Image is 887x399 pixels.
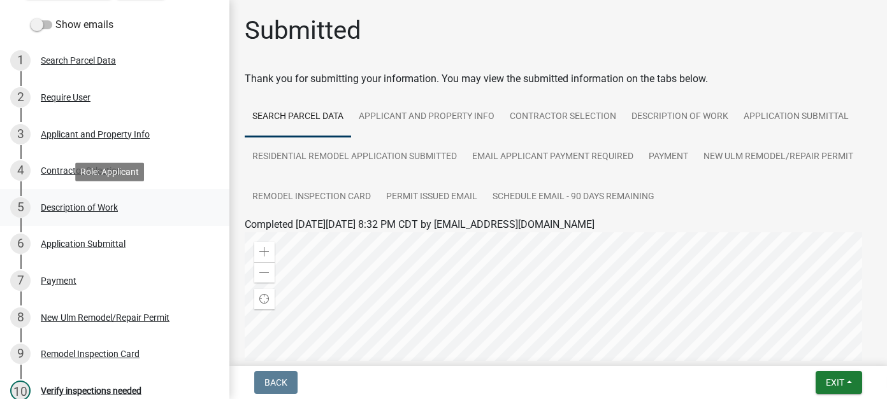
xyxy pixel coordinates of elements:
a: Application Submittal [736,97,856,137]
div: Find my location [254,289,275,309]
button: Back [254,371,298,394]
a: Applicant and Property Info [351,97,502,137]
div: 9 [10,344,31,364]
a: Search Parcel Data [245,97,351,137]
div: New Ulm Remodel/Repair Permit [41,313,169,322]
span: Exit [826,377,844,388]
div: Applicant and Property Info [41,130,150,139]
a: Description of Work [624,97,736,137]
a: Permit Issued Email [379,177,485,218]
div: Application Submittal [41,239,126,248]
div: Search Parcel Data [41,56,116,65]
a: New Ulm Remodel/Repair Permit [696,137,861,178]
div: 4 [10,160,31,181]
div: 8 [10,307,31,328]
div: 5 [10,197,31,218]
div: 7 [10,270,31,291]
div: Remodel Inspection Card [41,349,140,358]
a: Residential Remodel Application Submitted [245,137,465,178]
div: Require User [41,93,90,102]
div: 6 [10,234,31,254]
div: 2 [10,87,31,108]
span: Back [264,377,287,388]
div: Verify inspections needed [41,386,141,395]
div: Zoom in [254,242,275,262]
div: Zoom out [254,262,275,283]
div: 3 [10,124,31,144]
div: Thank you for submitting your information. You may view the submitted information on the tabs below. [245,71,872,87]
div: Role: Applicant [75,162,144,181]
a: Contractor Selection [502,97,624,137]
button: Exit [816,371,862,394]
a: Schedule Email - 90 Days Remaining [485,177,662,218]
div: 1 [10,50,31,71]
h1: Submitted [245,15,361,46]
div: Description of Work [41,203,118,212]
label: Show emails [31,17,113,32]
a: Payment [641,137,696,178]
span: Completed [DATE][DATE] 8:32 PM CDT by [EMAIL_ADDRESS][DOMAIN_NAME] [245,218,595,230]
a: Remodel Inspection Card [245,177,379,218]
div: Contractor Selection [41,166,122,175]
div: Payment [41,276,76,285]
a: Email Applicant Payment Required [465,137,641,178]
